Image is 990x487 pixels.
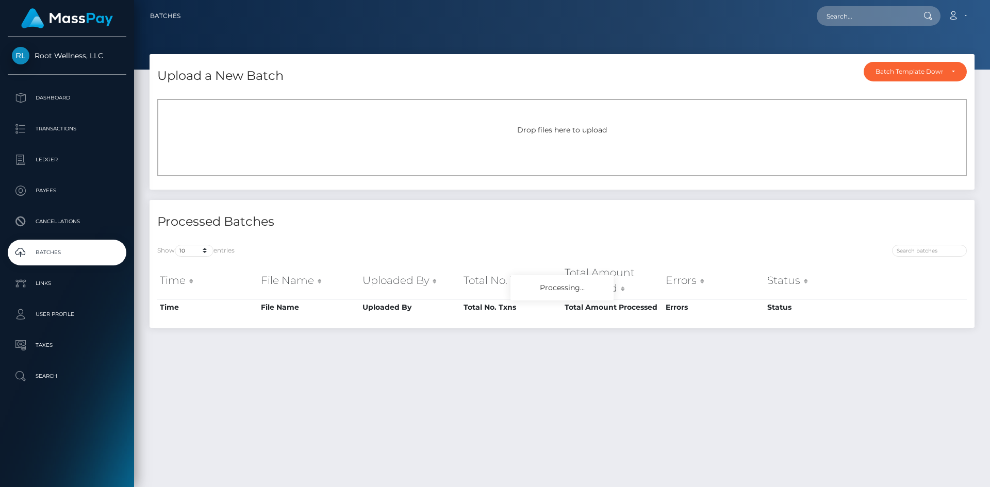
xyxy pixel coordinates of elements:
th: Time [157,262,258,299]
a: Ledger [8,147,126,173]
label: Show entries [157,245,235,257]
th: Status [765,299,866,315]
a: Payees [8,178,126,204]
th: Total No. Txns [461,262,562,299]
div: Processing... [510,275,614,300]
a: Dashboard [8,85,126,111]
a: Batches [150,5,180,27]
div: Batch Template Download [876,68,943,76]
input: Search... [817,6,914,26]
p: Payees [12,183,122,198]
th: File Name [258,299,359,315]
th: File Name [258,262,359,299]
a: User Profile [8,301,126,327]
a: Search [8,363,126,389]
p: Ledger [12,152,122,167]
img: MassPay Logo [21,8,113,28]
p: Transactions [12,121,122,137]
span: Drop files here to upload [517,125,607,135]
th: Status [765,262,866,299]
p: Cancellations [12,214,122,229]
p: User Profile [12,307,122,322]
a: Cancellations [8,209,126,234]
th: Total Amount Processed [562,299,663,315]
p: Search [12,368,122,384]
span: Root Wellness, LLC [8,51,126,60]
p: Batches [12,245,122,260]
button: Batch Template Download [864,62,967,81]
th: Errors [663,299,764,315]
th: Errors [663,262,764,299]
th: Uploaded By [360,299,461,315]
img: Root Wellness, LLC [12,47,29,64]
th: Time [157,299,258,315]
h4: Upload a New Batch [157,67,284,85]
a: Taxes [8,332,126,358]
p: Dashboard [12,90,122,106]
p: Taxes [12,338,122,353]
input: Search batches [892,245,967,257]
a: Links [8,271,126,296]
th: Uploaded By [360,262,461,299]
a: Transactions [8,116,126,142]
select: Showentries [175,245,213,257]
h4: Processed Batches [157,213,554,231]
a: Batches [8,240,126,265]
th: Total No. Txns [461,299,562,315]
th: Total Amount Processed [562,262,663,299]
p: Links [12,276,122,291]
